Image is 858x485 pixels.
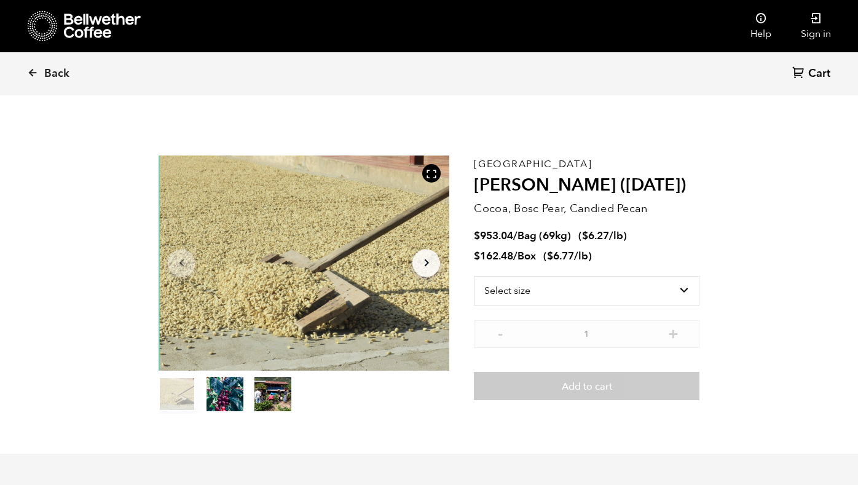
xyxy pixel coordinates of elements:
[474,249,513,263] bdi: 162.48
[574,249,588,263] span: /lb
[582,229,609,243] bdi: 6.27
[513,249,518,263] span: /
[513,229,518,243] span: /
[666,326,681,339] button: +
[44,66,69,81] span: Back
[547,249,553,263] span: $
[578,229,627,243] span: ( )
[543,249,592,263] span: ( )
[474,200,699,217] p: Cocoa, Bosc Pear, Candied Pecan
[609,229,623,243] span: /lb
[518,229,571,243] span: Bag (69kg)
[792,66,833,82] a: Cart
[474,229,513,243] bdi: 953.04
[547,249,574,263] bdi: 6.77
[492,326,508,339] button: -
[474,372,699,400] button: Add to cart
[474,229,480,243] span: $
[518,249,536,263] span: Box
[474,249,480,263] span: $
[582,229,588,243] span: $
[474,175,699,196] h2: [PERSON_NAME] ([DATE])
[808,66,830,81] span: Cart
